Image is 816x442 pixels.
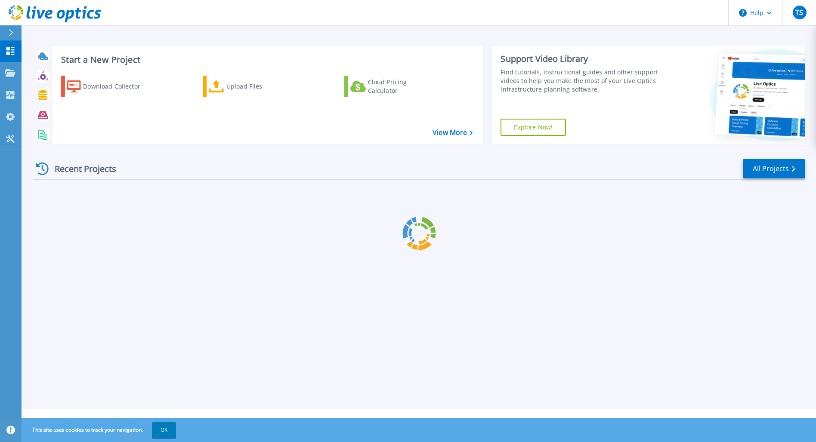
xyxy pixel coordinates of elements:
div: Download Collector [83,78,152,95]
a: Explore Now! [501,119,566,136]
a: Upload Files [203,76,299,97]
span: This site uses cookies to track your navigation. [24,422,176,438]
div: Upload Files [226,78,295,95]
a: View More [433,129,473,137]
div: Recent Projects [33,158,128,179]
h3: Start a New Project [61,55,473,64]
div: Cloud Pricing Calculator [368,78,437,95]
button: OK [152,422,176,438]
div: Find tutorials, instructional guides and other support videos to help you make the most of your L... [501,68,660,94]
a: All Projects [743,159,805,178]
a: Download Collector [61,76,157,97]
span: TS [795,9,803,16]
a: Cloud Pricing Calculator [344,76,440,97]
div: Support Video Library [501,53,660,64]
